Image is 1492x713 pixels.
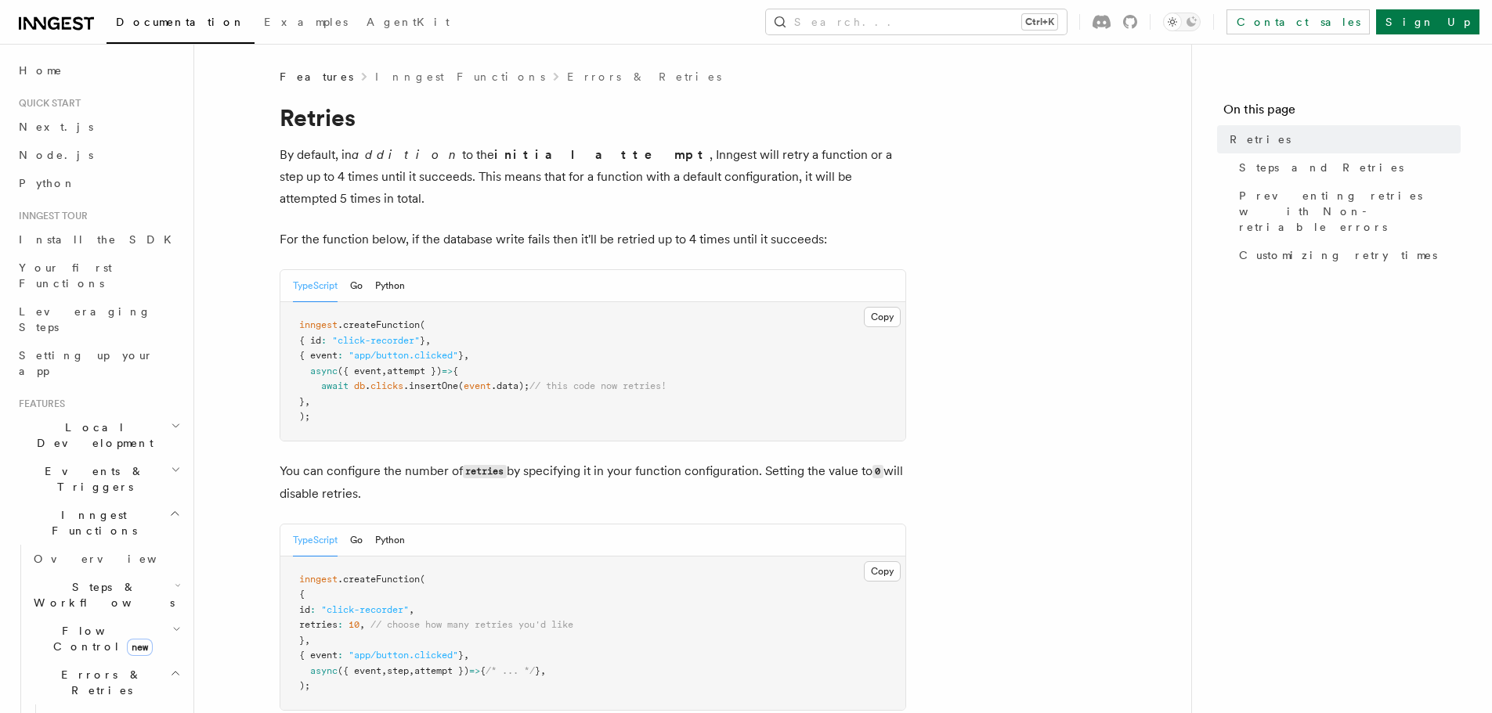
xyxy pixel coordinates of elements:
span: "click-recorder" [332,335,420,346]
span: , [425,335,431,346]
button: Go [350,524,363,556]
span: Your first Functions [19,261,112,290]
span: Python [19,177,76,189]
span: Install the SDK [19,233,181,246]
span: Errors & Retries [27,667,170,698]
a: Home [13,56,184,85]
span: Overview [34,553,195,565]
span: { [453,366,458,376]
span: Next.js [19,121,93,133]
span: } [458,650,464,661]
span: . [365,380,370,391]
span: // this code now retries! [529,380,667,391]
span: db [354,380,365,391]
button: Search...Ctrl+K [766,9,1067,34]
span: Documentation [116,16,245,28]
h4: On this page [1223,100,1461,125]
button: Local Development [13,413,184,457]
p: By default, in to the , Inngest will retry a function or a step up to 4 times until it succeeds. ... [280,144,906,210]
span: await [321,380,349,391]
span: Retries [1230,131,1291,147]
button: TypeScript [293,270,338,302]
a: Your first Functions [13,254,184,297]
span: { event [299,650,338,661]
span: , [381,665,387,676]
span: .data); [491,380,529,391]
button: Go [350,270,363,302]
span: ( [420,574,425,585]
span: } [458,350,464,361]
span: event [464,380,491,391]
button: Toggle dark mode [1163,13,1201,31]
code: retries [463,465,507,478]
span: Features [280,69,353,85]
a: Leveraging Steps [13,297,184,341]
a: Documentation [107,5,255,44]
span: AgentKit [367,16,450,28]
span: Setting up your app [19,349,154,377]
span: "app/button.clicked" [349,650,458,661]
kbd: Ctrl+K [1022,14,1057,30]
span: => [469,665,480,676]
span: 10 [349,619,359,630]
span: , [409,604,414,615]
span: : [338,350,343,361]
span: "app/button.clicked" [349,350,458,361]
em: addition [352,147,462,162]
span: } [299,635,305,646]
span: , [305,396,310,407]
span: "click-recorder" [321,604,409,615]
span: ({ event [338,366,381,376]
span: : [310,604,316,615]
span: ); [299,411,310,422]
span: ({ event [338,665,381,676]
a: Contact sales [1226,9,1370,34]
a: Install the SDK [13,225,184,254]
a: Inngest Functions [375,69,545,85]
span: } [535,665,540,676]
code: 0 [872,465,883,478]
span: { event [299,350,338,361]
span: , [409,665,414,676]
a: Sign Up [1376,9,1479,34]
button: TypeScript [293,524,338,556]
span: new [127,639,153,656]
a: Overview [27,545,184,573]
span: { [299,589,305,600]
a: AgentKit [357,5,459,42]
span: Node.js [19,149,93,161]
a: Setting up your app [13,341,184,385]
span: => [442,366,453,376]
span: , [464,350,469,361]
span: Preventing retries with Non-retriable errors [1239,188,1461,235]
a: Next.js [13,113,184,141]
button: Python [375,270,405,302]
span: Home [19,63,63,78]
span: clicks [370,380,403,391]
strong: initial attempt [494,147,710,162]
span: // choose how many retries you'd like [370,619,573,630]
a: Preventing retries with Non-retriable errors [1233,182,1461,241]
h1: Retries [280,103,906,131]
button: Steps & Workflows [27,573,184,617]
span: { [480,665,486,676]
a: Errors & Retries [567,69,721,85]
span: Events & Triggers [13,463,171,495]
span: Inngest tour [13,210,88,222]
span: attempt }) [414,665,469,676]
span: Steps and Retries [1239,160,1403,175]
span: , [464,650,469,661]
span: async [310,366,338,376]
button: Errors & Retries [27,661,184,704]
span: Features [13,398,65,410]
a: Python [13,169,184,197]
span: : [338,619,343,630]
span: Steps & Workflows [27,579,175,610]
span: } [299,396,305,407]
span: inngest [299,574,338,585]
button: Events & Triggers [13,457,184,501]
span: , [305,635,310,646]
span: } [420,335,425,346]
button: Copy [864,307,901,327]
span: Local Development [13,420,171,451]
